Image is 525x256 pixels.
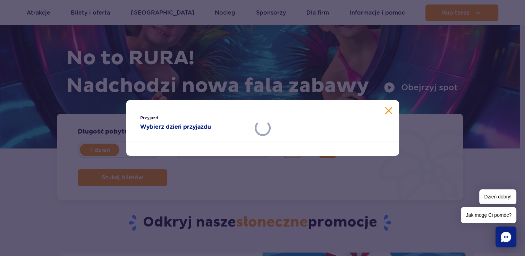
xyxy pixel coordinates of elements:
[140,114,249,121] span: Przyjazd
[385,107,392,114] button: Zamknij kalendarz
[461,207,516,223] span: Jak mogę Ci pomóc?
[479,189,516,204] span: Dzień dobry!
[496,227,516,247] div: Chat
[140,123,249,131] strong: Wybierz dzień przyjazdu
